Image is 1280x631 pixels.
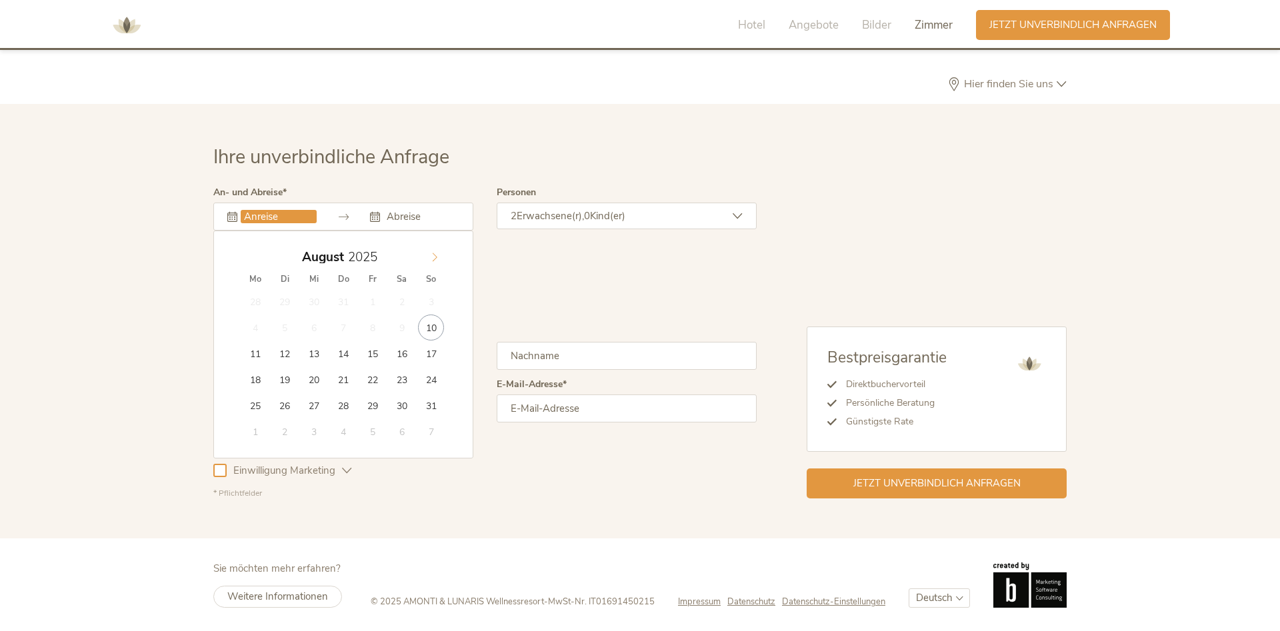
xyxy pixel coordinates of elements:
[727,596,782,608] a: Datenschutz
[389,392,415,418] span: August 30, 2025
[383,210,459,223] input: Abreise
[359,315,385,340] span: August 8, 2025
[243,289,269,315] span: Juli 28, 2025
[243,392,269,418] span: August 25, 2025
[301,289,327,315] span: Juli 30, 2025
[330,315,356,340] span: August 7, 2025
[359,340,385,366] span: August 15, 2025
[359,392,385,418] span: August 29, 2025
[738,17,765,33] span: Hotel
[389,289,415,315] span: August 2, 2025
[418,315,444,340] span: August 10, 2025
[241,275,270,284] span: Mo
[301,418,327,444] span: September 3, 2025
[359,289,385,315] span: August 1, 2025
[301,392,327,418] span: August 27, 2025
[243,340,269,366] span: August 11, 2025
[418,392,444,418] span: August 31, 2025
[993,562,1067,608] img: Brandnamic GmbH | Leading Hospitality Solutions
[853,476,1021,490] span: Jetzt unverbindlich anfragen
[497,342,757,370] input: Nachname
[107,20,147,29] a: AMONTI & LUNARIS Wellnessresort
[272,315,298,340] span: August 5, 2025
[544,596,548,608] span: -
[227,590,328,603] span: Weitere Informationen
[511,209,517,223] span: 2
[837,394,947,412] li: Persönliche Beratung
[727,596,775,608] span: Datenschutz
[584,209,590,223] span: 0
[227,464,342,478] span: Einwilligung Marketing
[272,366,298,392] span: August 19, 2025
[272,340,298,366] span: August 12, 2025
[389,418,415,444] span: September 6, 2025
[418,289,444,315] span: August 3, 2025
[497,380,567,389] label: E-Mail-Adresse
[213,562,341,575] span: Sie möchten mehr erfahren?
[359,366,385,392] span: August 22, 2025
[302,251,344,264] span: August
[330,366,356,392] span: August 21, 2025
[213,144,449,170] span: Ihre unverbindliche Anfrage
[301,340,327,366] span: August 13, 2025
[989,18,1157,32] span: Jetzt unverbindlich anfragen
[827,347,947,368] span: Bestpreisgarantie
[590,209,625,223] span: Kind(er)
[497,394,757,422] input: E-Mail-Adresse
[213,488,757,499] div: * Pflichtfelder
[107,5,147,45] img: AMONTI & LUNARIS Wellnessresort
[243,366,269,392] span: August 18, 2025
[241,210,317,223] input: Anreise
[782,596,885,608] a: Datenschutz-Einstellungen
[213,188,287,197] label: An- und Abreise
[301,315,327,340] span: August 6, 2025
[915,17,953,33] span: Zimmer
[213,586,342,608] a: Weitere Informationen
[837,412,947,431] li: Günstigste Rate
[418,366,444,392] span: August 24, 2025
[359,418,385,444] span: September 5, 2025
[961,79,1057,89] span: Hier finden Sie uns
[330,392,356,418] span: August 28, 2025
[358,275,387,284] span: Fr
[389,366,415,392] span: August 23, 2025
[330,418,356,444] span: September 4, 2025
[272,289,298,315] span: Juli 29, 2025
[330,289,356,315] span: Juli 31, 2025
[1013,347,1046,380] img: AMONTI & LUNARIS Wellnessresort
[678,596,727,608] a: Impressum
[329,275,358,284] span: Do
[497,188,536,197] label: Personen
[548,596,655,608] span: MwSt-Nr. IT01691450215
[837,375,947,394] li: Direktbuchervorteil
[389,340,415,366] span: August 16, 2025
[272,418,298,444] span: September 2, 2025
[272,392,298,418] span: August 26, 2025
[862,17,891,33] span: Bilder
[389,315,415,340] span: August 9, 2025
[789,17,839,33] span: Angebote
[301,366,327,392] span: August 20, 2025
[678,596,721,608] span: Impressum
[299,275,329,284] span: Mi
[418,418,444,444] span: September 7, 2025
[270,275,299,284] span: Di
[517,209,584,223] span: Erwachsene(r),
[243,418,269,444] span: September 1, 2025
[387,275,417,284] span: Sa
[243,315,269,340] span: August 4, 2025
[344,249,388,266] input: Year
[330,340,356,366] span: August 14, 2025
[371,596,544,608] span: © 2025 AMONTI & LUNARIS Wellnessresort
[417,275,446,284] span: So
[418,340,444,366] span: August 17, 2025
